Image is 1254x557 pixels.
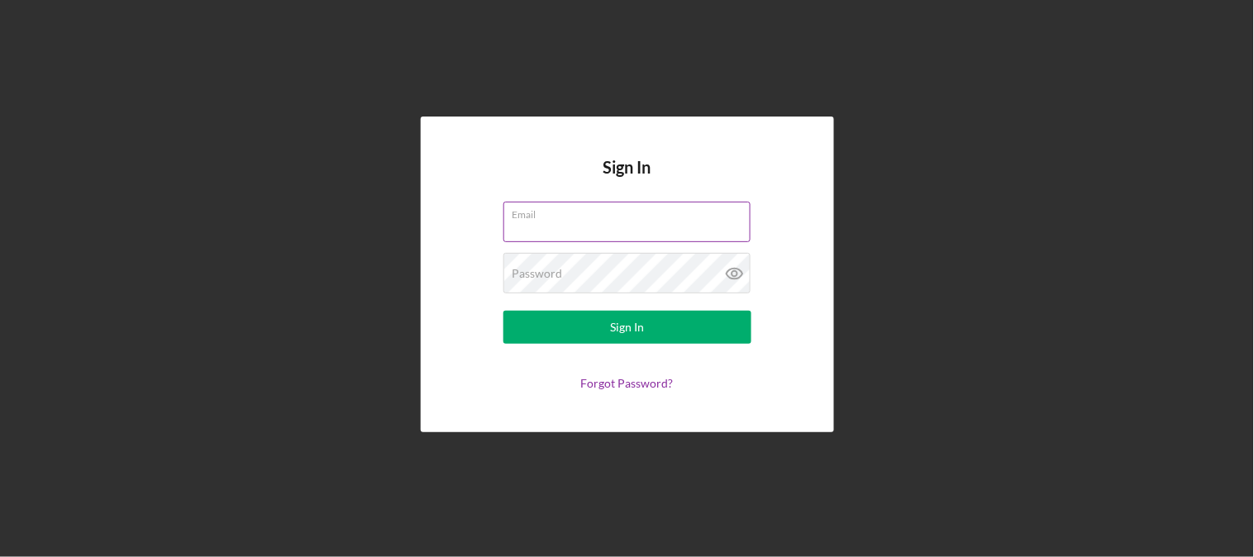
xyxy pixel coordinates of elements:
[513,202,751,221] label: Email
[503,311,751,344] button: Sign In
[581,376,674,390] a: Forgot Password?
[513,267,563,280] label: Password
[603,158,651,202] h4: Sign In
[610,311,644,344] div: Sign In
